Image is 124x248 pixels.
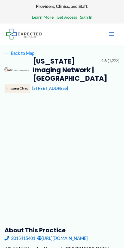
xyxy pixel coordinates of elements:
[5,226,120,234] h3: About this practice
[80,13,92,21] a: Sign In
[5,50,10,56] span: ←
[32,13,54,21] a: Learn More
[37,234,88,242] a: [URL][DOMAIN_NAME]
[108,57,119,64] span: (1,223)
[57,13,77,21] a: Get Access
[32,86,68,91] a: [STREET_ADDRESS]
[105,28,118,40] button: Main menu toggle
[5,84,30,93] div: Imaging Clinic
[6,29,42,39] img: Expected Healthcare Logo - side, dark font, small
[5,49,34,57] a: ←Back to Map
[101,57,107,64] span: 4.6
[36,4,88,9] strong: Providers, Clinics, and Staff:
[5,234,35,242] a: 2015415401
[33,57,97,83] h2: [US_STATE] Imaging Network | [GEOGRAPHIC_DATA]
